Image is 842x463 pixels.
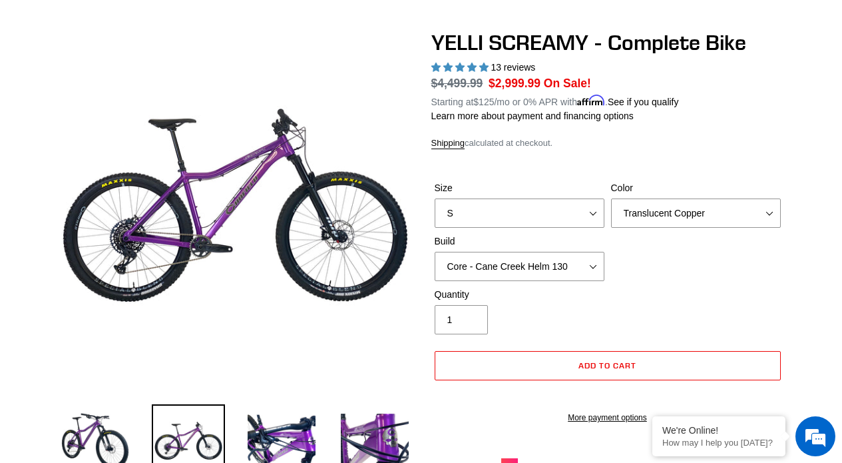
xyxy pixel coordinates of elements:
h1: YELLI SCREAMY - Complete Bike [431,30,784,55]
div: Navigation go back [15,73,35,93]
div: We're Online! [662,425,775,436]
span: We're online! [77,144,184,278]
div: Chat with us now [89,75,244,92]
p: How may I help you today? [662,438,775,448]
a: More payment options [435,412,781,424]
a: Shipping [431,138,465,149]
img: d_696896380_company_1647369064580_696896380 [43,67,76,100]
div: Minimize live chat window [218,7,250,39]
button: Add to cart [435,351,781,380]
s: $4,499.99 [431,77,483,90]
a: See if you qualify - Learn more about Affirm Financing (opens in modal) [608,97,679,107]
label: Color [611,181,781,195]
span: 13 reviews [491,62,535,73]
span: 5.00 stars [431,62,491,73]
label: Size [435,181,604,195]
label: Build [435,234,604,248]
span: Affirm [577,95,605,106]
span: Add to cart [578,360,636,370]
label: Quantity [435,288,604,302]
p: Starting at /mo or 0% APR with . [431,92,679,109]
span: $2,999.99 [489,77,540,90]
textarea: Type your message and hit 'Enter' [7,316,254,362]
a: Learn more about payment and financing options [431,111,634,121]
span: $125 [473,97,494,107]
span: On Sale! [544,75,591,92]
div: calculated at checkout. [431,137,784,150]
